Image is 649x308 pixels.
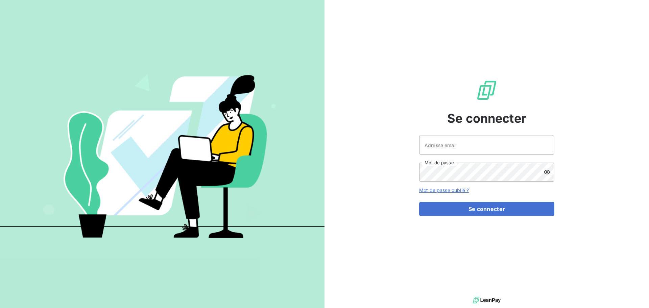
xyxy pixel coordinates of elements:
img: Logo LeanPay [476,79,498,101]
img: logo [473,295,501,305]
input: placeholder [419,136,554,155]
span: Se connecter [447,109,526,127]
a: Mot de passe oublié ? [419,187,469,193]
button: Se connecter [419,202,554,216]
